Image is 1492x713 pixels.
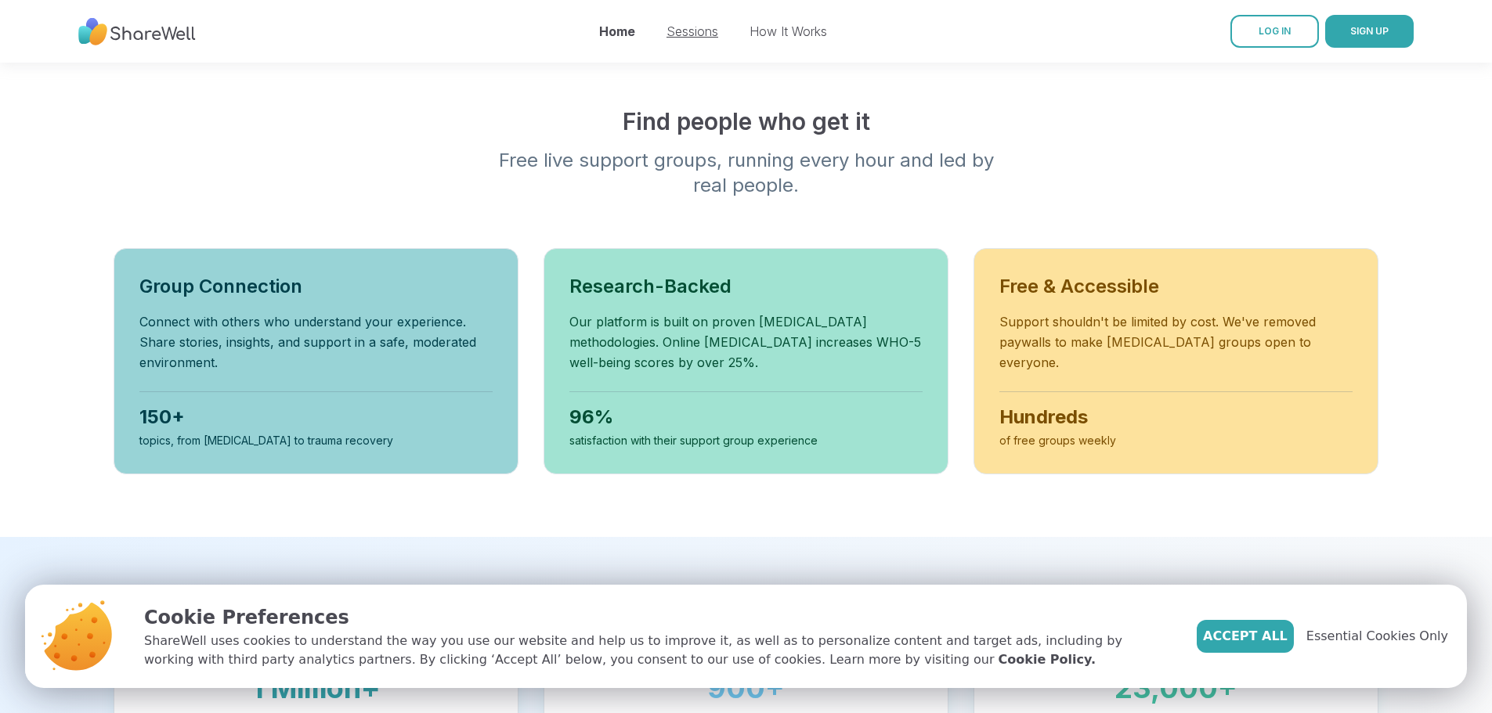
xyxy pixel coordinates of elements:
[144,603,1172,632] p: Cookie Preferences
[1197,620,1294,653] button: Accept All
[999,274,1353,299] h3: Free & Accessible
[139,274,493,299] h3: Group Connection
[1203,627,1288,646] span: Accept All
[139,433,493,448] div: topics, from [MEDICAL_DATA] to trauma recovery
[1230,15,1319,48] a: LOG IN
[993,672,1359,704] div: 23,000+
[999,433,1353,448] div: of free groups weekly
[139,405,493,430] div: 150+
[139,311,493,373] p: Connect with others who understand your experience. Share stories, insights, and support in a saf...
[563,672,929,704] div: 900+
[1306,627,1448,646] span: Essential Cookies Only
[446,148,1047,198] p: Free live support groups, running every hour and led by real people.
[599,23,635,39] a: Home
[569,433,923,448] div: satisfaction with their support group experience
[999,405,1353,430] div: Hundreds
[999,311,1353,373] p: Support shouldn't be limited by cost. We've removed paywalls to make [MEDICAL_DATA] groups open t...
[999,650,1096,669] a: Cookie Policy.
[569,274,923,299] h3: Research-Backed
[144,632,1172,669] p: ShareWell uses cookies to understand the way you use our website and help us to improve it, as we...
[569,311,923,373] p: Our platform is built on proven [MEDICAL_DATA] methodologies. Online [MEDICAL_DATA] increases WHO...
[569,405,923,430] div: 96%
[1325,15,1414,48] button: SIGN UP
[78,10,196,53] img: ShareWell Nav Logo
[667,23,718,39] a: Sessions
[1350,25,1389,37] span: SIGN UP
[133,672,499,704] div: 1 Million+
[114,107,1379,135] h2: Find people who get it
[750,23,827,39] a: How It Works
[1259,25,1291,37] span: LOG IN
